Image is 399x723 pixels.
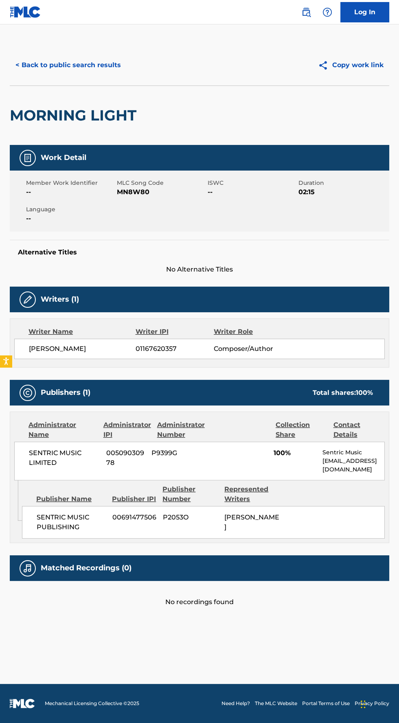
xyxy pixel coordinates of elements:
span: 100 % [356,389,373,397]
span: No Alternative Titles [10,265,389,274]
h5: Matched Recordings (0) [41,563,132,573]
img: Copy work link [318,60,332,70]
span: MN8W80 [117,187,206,197]
div: Total shares: [313,388,373,398]
div: Publisher IPI [112,494,156,504]
a: Privacy Policy [355,700,389,707]
a: Need Help? [221,700,250,707]
span: -- [26,214,115,223]
img: Matched Recordings [23,563,33,573]
h2: MORNING LIGHT [10,106,140,125]
img: help [322,7,332,17]
span: ISWC [208,179,296,187]
span: MLC Song Code [117,179,206,187]
div: Help [319,4,335,20]
p: Sentric Music [322,448,384,457]
div: No recordings found [10,581,389,607]
p: [EMAIL_ADDRESS][DOMAIN_NAME] [322,457,384,474]
span: -- [208,187,296,197]
button: < Back to public search results [10,55,127,75]
iframe: Chat Widget [358,684,399,723]
h5: Writers (1) [41,295,79,304]
img: logo [10,699,35,708]
div: Writer IPI [136,327,214,337]
div: Publisher Name [36,494,106,504]
img: MLC Logo [10,6,41,18]
img: Writers [23,295,33,305]
span: -- [26,187,115,197]
div: Seret [361,692,366,716]
span: 02:15 [298,187,387,197]
span: Language [26,205,115,214]
button: Copy work link [312,55,389,75]
span: [PERSON_NAME] [224,513,279,531]
h5: Work Detail [41,153,86,162]
div: Represented Writers [224,484,280,504]
h5: Publishers (1) [41,388,90,397]
span: [PERSON_NAME] [29,344,136,354]
div: Writer Name [28,327,136,337]
span: Duration [298,179,387,187]
img: Work Detail [23,153,33,163]
span: SENTRIC MUSIC LIMITED [29,448,100,468]
a: Public Search [298,4,314,20]
img: search [301,7,311,17]
span: 00509030978 [106,448,145,468]
span: Mechanical Licensing Collective © 2025 [45,700,139,707]
span: Member Work Identifier [26,179,115,187]
div: Collection Share [276,420,327,440]
div: Writer Role [214,327,285,337]
h5: Alternative Titles [18,248,381,256]
div: Administrator Number [157,420,208,440]
span: SENTRIC MUSIC PUBLISHING [37,513,106,532]
span: P2053O [163,513,219,522]
span: P9399G [151,448,205,458]
div: Widget Obrolan [358,684,399,723]
div: Contact Details [333,420,385,440]
span: 100% [274,448,316,458]
span: 00691477506 [112,513,157,522]
div: Administrator IPI [103,420,151,440]
img: Publishers [23,388,33,398]
div: Publisher Number [162,484,218,504]
a: Portal Terms of Use [302,700,350,707]
a: The MLC Website [255,700,297,707]
span: 01167620357 [136,344,214,354]
span: Composer/Author [214,344,285,354]
a: Log In [340,2,389,22]
div: Administrator Name [28,420,97,440]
